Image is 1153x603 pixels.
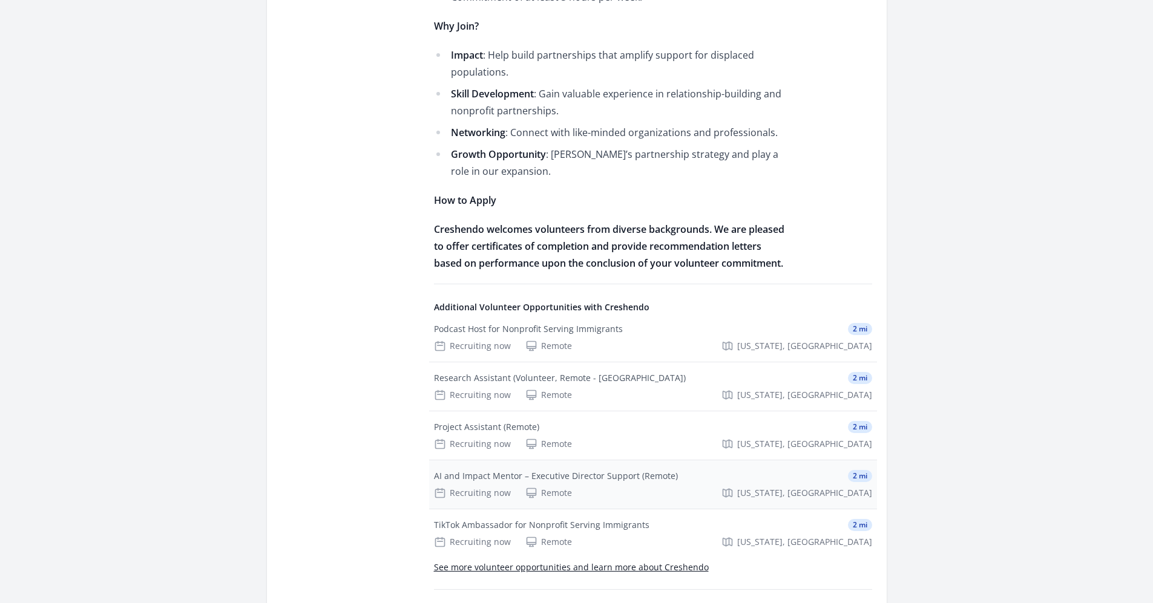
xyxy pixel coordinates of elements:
[434,301,872,313] h4: Additional Volunteer Opportunities with Creshendo
[434,323,623,335] div: Podcast Host for Nonprofit Serving Immigrants
[429,313,877,362] a: Podcast Host for Nonprofit Serving Immigrants 2 mi Recruiting now Remote [US_STATE], [GEOGRAPHIC_...
[434,519,649,531] div: TikTok Ambassador for Nonprofit Serving Immigrants
[451,87,534,100] strong: Skill Development
[451,126,505,139] strong: Networking
[737,536,872,548] span: [US_STATE], [GEOGRAPHIC_DATA]
[737,438,872,450] span: [US_STATE], [GEOGRAPHIC_DATA]
[434,85,788,119] li: : Gain valuable experience in relationship-building and nonprofit partnerships.
[434,19,479,33] strong: Why Join?
[525,389,572,401] div: Remote
[848,470,872,482] span: 2 mi
[434,223,784,270] strong: Creshendo welcomes volunteers from diverse backgrounds. We are pleased to offer certificates of c...
[525,536,572,548] div: Remote
[434,470,678,482] div: AI and Impact Mentor – Executive Director Support (Remote)
[434,438,511,450] div: Recruiting now
[429,411,877,460] a: Project Assistant (Remote) 2 mi Recruiting now Remote [US_STATE], [GEOGRAPHIC_DATA]
[434,146,788,180] li: : [PERSON_NAME]’s partnership strategy and play a role in our expansion.
[434,194,496,207] strong: How to Apply
[434,124,788,141] li: : Connect with like-minded organizations and professionals.
[737,340,872,352] span: [US_STATE], [GEOGRAPHIC_DATA]
[525,340,572,352] div: Remote
[434,340,511,352] div: Recruiting now
[429,509,877,558] a: TikTok Ambassador for Nonprofit Serving Immigrants 2 mi Recruiting now Remote [US_STATE], [GEOGRA...
[451,148,546,161] strong: Growth Opportunity
[525,438,572,450] div: Remote
[434,561,709,573] a: See more volunteer opportunities and learn more about Creshendo
[525,487,572,499] div: Remote
[848,323,872,335] span: 2 mi
[434,536,511,548] div: Recruiting now
[429,460,877,509] a: AI and Impact Mentor – Executive Director Support (Remote) 2 mi Recruiting now Remote [US_STATE],...
[848,421,872,433] span: 2 mi
[451,48,483,62] strong: Impact
[434,47,788,80] li: : Help build partnerships that amplify support for displaced populations.
[848,519,872,531] span: 2 mi
[737,389,872,401] span: [US_STATE], [GEOGRAPHIC_DATA]
[434,421,539,433] div: Project Assistant (Remote)
[434,487,511,499] div: Recruiting now
[848,372,872,384] span: 2 mi
[737,487,872,499] span: [US_STATE], [GEOGRAPHIC_DATA]
[434,389,511,401] div: Recruiting now
[429,362,877,411] a: Research Assistant (Volunteer, Remote - [GEOGRAPHIC_DATA]) 2 mi Recruiting now Remote [US_STATE],...
[434,372,686,384] div: Research Assistant (Volunteer, Remote - [GEOGRAPHIC_DATA])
